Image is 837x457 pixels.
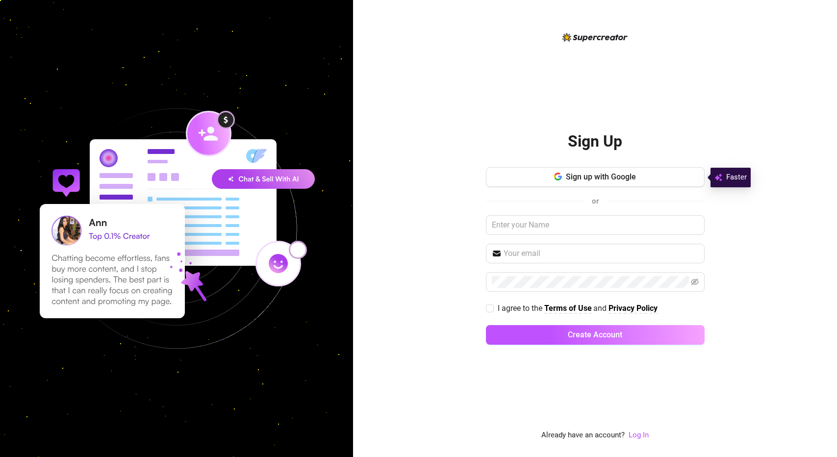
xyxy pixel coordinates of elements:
[609,304,658,314] a: Privacy Policy
[714,172,722,183] img: svg%3e
[629,430,649,441] a: Log In
[609,304,658,313] strong: Privacy Policy
[541,430,625,441] span: Already have an account?
[486,325,705,345] button: Create Account
[726,172,747,183] span: Faster
[7,59,346,398] img: signup-background-D0MIrEPF.svg
[592,197,599,205] span: or
[593,304,609,313] span: and
[486,167,705,187] button: Sign up with Google
[629,431,649,439] a: Log In
[544,304,592,313] strong: Terms of Use
[568,330,622,339] span: Create Account
[568,131,622,152] h2: Sign Up
[544,304,592,314] a: Terms of Use
[691,278,699,286] span: eye-invisible
[504,248,699,259] input: Your email
[562,33,628,42] img: logo-BBDzfeDw.svg
[498,304,544,313] span: I agree to the
[486,215,705,235] input: Enter your Name
[566,172,636,181] span: Sign up with Google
